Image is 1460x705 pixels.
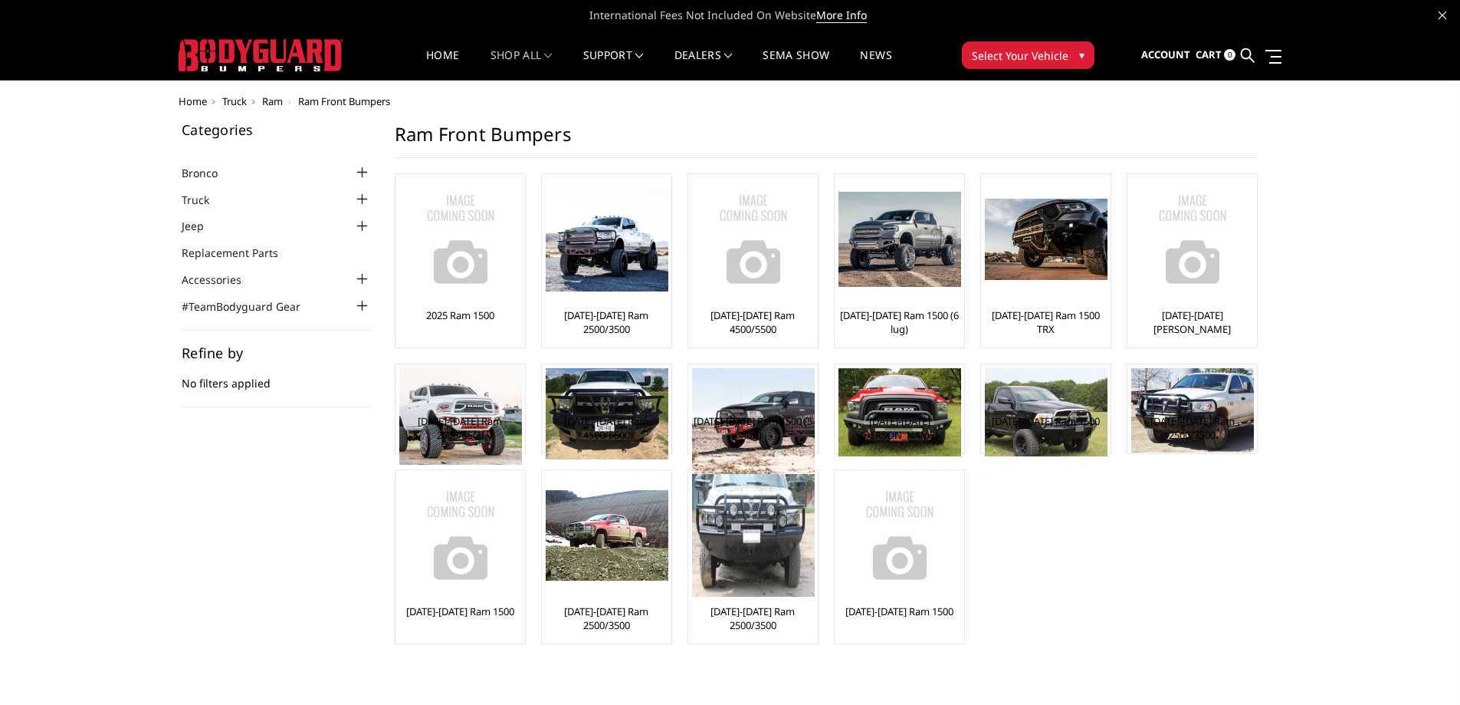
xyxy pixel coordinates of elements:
img: No Image [838,474,961,597]
img: No Image [692,178,815,301]
a: Truck [222,94,247,108]
a: Truck [182,192,228,208]
span: Ram Front Bumpers [298,94,390,108]
a: SEMA Show [763,50,829,80]
a: [DATE]-[DATE] Ram 2500/3500 [692,605,814,632]
a: [DATE]-[DATE] [PERSON_NAME] [838,414,960,442]
a: [DATE]-[DATE] Ram 4500/5500 [692,308,814,336]
a: [DATE]-[DATE] Ram 1500 (5 lug) [692,414,814,442]
div: No filters applied [182,346,372,407]
a: [DATE]-[DATE] Ram 4500/5500 [546,414,668,442]
a: No Image [399,474,521,597]
img: BODYGUARD BUMPERS [179,39,343,71]
img: No Image [1131,178,1254,301]
button: Select Your Vehicle [962,41,1094,69]
span: ▾ [1079,47,1084,63]
a: Replacement Parts [182,245,297,261]
a: 2025 Ram 1500 [426,308,494,322]
a: News [860,50,891,80]
a: Accessories [182,272,261,288]
a: [DATE]-[DATE] Ram 1500 [845,605,953,618]
span: Select Your Vehicle [972,48,1068,64]
a: No Image [1131,178,1253,301]
a: Home [179,94,207,108]
a: Bronco [182,165,237,181]
a: Support [583,50,644,80]
a: [DATE]-[DATE] [PERSON_NAME] [1131,308,1253,336]
h5: Refine by [182,346,372,360]
img: No Image [399,178,522,301]
a: #TeamBodyguard Gear [182,298,320,315]
a: [DATE]-[DATE] Ram 1500 TRX [985,308,1107,336]
span: 0 [1224,49,1235,61]
a: shop all [490,50,553,80]
a: [DATE]-[DATE] Ram 1500 (6 lug) [838,308,960,336]
a: Account [1141,35,1190,76]
a: Cart 0 [1196,35,1235,76]
a: [DATE]-[DATE] Ram 2500/3500 [546,605,668,632]
a: No Image [692,178,814,301]
a: Ram [262,94,283,108]
a: Dealers [674,50,733,80]
span: Cart [1196,48,1222,61]
a: [DATE]-[DATE] Ram 2500/3500 [399,414,521,442]
span: Account [1141,48,1190,61]
a: [DATE]-[DATE] Ram 1500 [406,605,514,618]
h5: Categories [182,123,372,137]
a: [DATE]-[DATE] Ram 2500/3500 [1131,414,1253,442]
img: No Image [399,474,522,597]
a: Home [426,50,459,80]
h1: Ram Front Bumpers [395,123,1256,158]
a: [DATE]-[DATE] Ram 2500/3500 [546,308,668,336]
a: Jeep [182,218,223,234]
a: More Info [816,8,867,23]
a: [DATE]-[DATE] Ram 1500 [992,414,1100,428]
a: No Image [399,178,521,301]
